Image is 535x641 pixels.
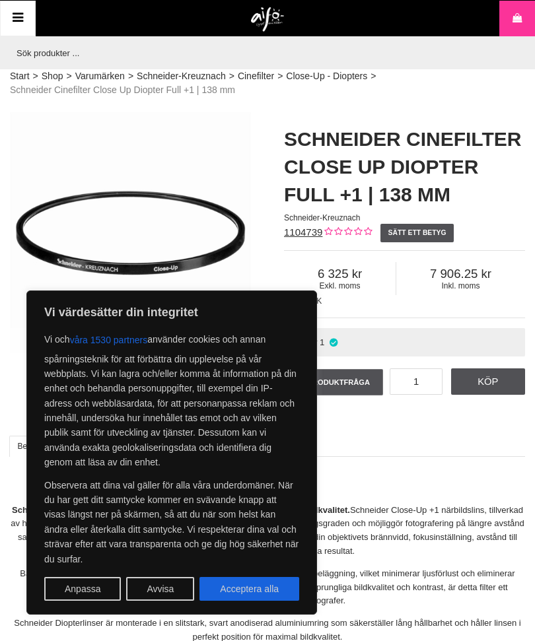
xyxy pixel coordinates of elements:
[286,69,367,83] a: Close-Up - Diopters
[126,577,194,601] button: Avvisa
[44,328,299,470] p: Vi och använder cookies och annan spårningsteknik för att förbättra din upplevelse på vår webbpla...
[44,478,299,566] p: Observera att dina val gäller för alla våra underdomäner. När du har gett ditt samtycke kommer en...
[229,69,234,83] span: >
[199,577,299,601] button: Acceptera alla
[251,7,285,32] img: logo.png
[293,337,318,347] span: I lager
[10,504,525,558] p: Schneider Close-Up +1 närbildslins, tillverkad av högkvalitativt optiskt glas med överlägsen prec...
[10,69,30,83] a: Start
[284,125,525,209] h1: Schneider Cinefilter Close Up Diopter Full +1 | 138 mm
[10,36,518,69] input: Sök produkter ...
[70,328,148,352] button: våra 1530 partners
[284,369,383,395] a: Produktfråga
[322,226,372,240] div: Kundbetyg: 0
[10,83,235,97] span: Schneider Cinefilter Close Up Diopter Full +1 | 138 mm
[10,567,525,608] p: Båda linsytorna är behandlade med [PERSON_NAME] avancerade antireflexbeläggning, vilket minimerar...
[238,69,274,83] a: Cinefilter
[128,69,133,83] span: >
[66,69,71,83] span: >
[371,69,376,83] span: >
[26,290,317,615] div: Vi värdesätter din integritet
[284,281,396,290] span: Exkl. moms
[33,69,38,83] span: >
[396,281,525,290] span: Inkl. moms
[320,337,324,347] span: 1
[12,505,350,515] strong: Schneider Close-Up +1 Närbildslins - Optisk Precision för Förstklassig Bildkvalitet.
[451,368,526,395] a: Köp
[284,226,322,238] a: 1104739
[328,337,339,347] i: I lager
[396,267,525,281] span: 7 906.25
[277,69,283,83] span: >
[380,224,454,242] a: Sätt ett betyg
[75,69,125,83] a: Varumärken
[10,478,525,494] h2: Beskrivning
[284,267,396,281] span: 6 325
[44,304,299,320] p: Vi värdesätter din integritet
[9,436,67,457] a: Beskrivning
[44,577,121,601] button: Anpassa
[137,69,226,83] a: Schneider-Kreuznach
[42,69,63,83] a: Shop
[284,213,360,222] span: Schneider-Kreuznach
